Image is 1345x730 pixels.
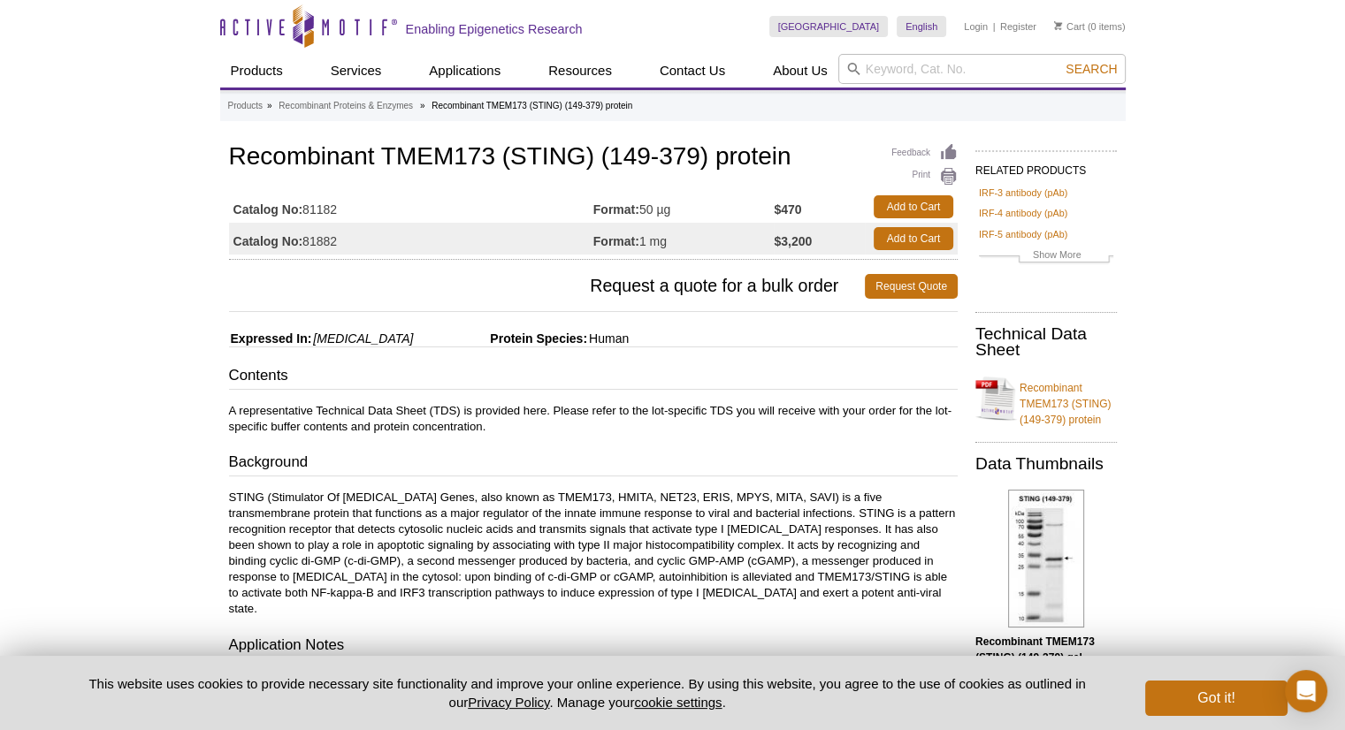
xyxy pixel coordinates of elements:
p: (Click to enlarge and view details) [975,634,1117,697]
h2: Data Thumbnails [975,456,1117,472]
td: 81882 [229,223,593,255]
strong: Catalog No: [233,202,303,217]
a: Login [964,20,988,33]
a: [GEOGRAPHIC_DATA] [769,16,889,37]
h3: Contents [229,365,958,390]
a: Products [228,98,263,114]
i: [MEDICAL_DATA] [313,331,413,346]
li: Recombinant TMEM173 (STING) (149-379) protein [432,101,632,110]
td: 81182 [229,191,593,223]
strong: Catalog No: [233,233,303,249]
h2: RELATED PRODUCTS [975,150,1117,182]
b: Recombinant TMEM173 (STING) (149-379) gel [975,635,1095,664]
button: cookie settings [634,695,722,710]
img: Recombinant TMEM173 (STING) (149-379) gel [1008,490,1084,627]
button: Search [1060,61,1122,77]
a: Print [891,167,958,186]
span: Human [587,331,629,346]
a: IRF-3 antibody (pAb) [979,185,1067,201]
a: Cart [1054,20,1085,33]
a: Request Quote [865,274,958,299]
a: Privacy Policy [468,695,549,710]
td: 50 µg [593,191,775,223]
a: Recombinant Proteins & Enzymes [279,98,413,114]
img: Your Cart [1054,21,1062,30]
span: Search [1066,62,1117,76]
input: Keyword, Cat. No. [838,54,1126,84]
a: Products [220,54,294,87]
button: Got it! [1145,681,1287,716]
li: » [420,101,425,110]
a: About Us [762,54,838,87]
span: Request a quote for a bulk order [229,274,866,299]
h2: Enabling Epigenetics Research [406,21,583,37]
li: (0 items) [1054,16,1126,37]
a: Services [320,54,393,87]
li: » [267,101,272,110]
h2: Technical Data Sheet [975,326,1117,358]
a: IRF-5 antibody (pAb) [979,226,1067,242]
li: | [993,16,996,37]
a: Feedback [891,143,958,163]
strong: Format: [593,233,639,249]
a: Show More [979,247,1113,267]
h3: Background [229,452,958,476]
a: Add to Cart [874,195,953,218]
a: Resources [538,54,623,87]
a: Contact Us [649,54,736,87]
span: Protein Species: [416,331,587,346]
strong: Format: [593,202,639,217]
a: Recombinant TMEM173 (STING) (149-379) protein [975,369,1117,428]
p: STING (Stimulator Of [MEDICAL_DATA] Genes, also known as TMEM173, HMITA, NET23, ERIS, MPYS, MITA,... [229,490,958,617]
h3: Application Notes [229,635,958,659]
strong: $3,200 [774,233,812,249]
strong: $470 [774,202,801,217]
a: IRF-4 antibody (pAb) [979,205,1067,221]
td: 1 mg [593,223,775,255]
div: Open Intercom Messenger [1285,670,1327,712]
a: English [897,16,946,37]
p: A representative Technical Data Sheet (TDS) is provided here. Please refer to the lot-specific TD... [229,403,958,435]
h1: Recombinant TMEM173 (STING) (149-379) protein [229,143,958,173]
span: Expressed In: [229,331,312,346]
a: Add to Cart [874,227,953,250]
p: This website uses cookies to provide necessary site functionality and improve your online experie... [58,674,1117,711]
a: Applications [418,54,511,87]
a: Register [1000,20,1036,33]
